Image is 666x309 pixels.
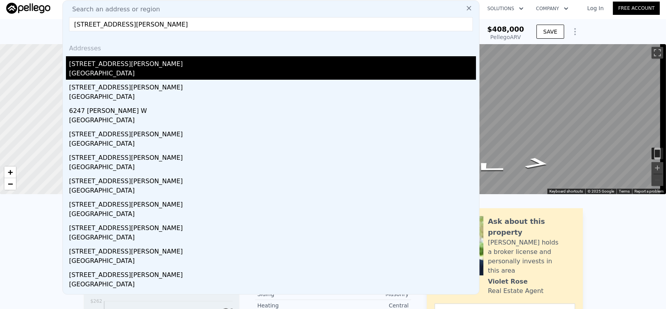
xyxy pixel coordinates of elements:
[69,209,476,220] div: [GEOGRAPHIC_DATA]
[619,189,630,193] a: Terms (opens in new tab)
[69,56,476,69] div: [STREET_ADDRESS][PERSON_NAME]
[90,298,102,304] tspan: $262
[613,2,660,15] a: Free Account
[536,25,564,39] button: SAVE
[4,166,16,178] a: Zoom in
[549,189,583,194] button: Keyboard shortcuts
[69,280,476,291] div: [GEOGRAPHIC_DATA]
[488,238,575,275] div: [PERSON_NAME] holds a broker license and personally invests in this area
[69,139,476,150] div: [GEOGRAPHIC_DATA]
[4,178,16,190] a: Zoom out
[652,47,663,59] button: Toggle fullscreen view
[69,150,476,163] div: [STREET_ADDRESS][PERSON_NAME]
[488,286,544,296] div: Real Estate Agent
[488,216,575,238] div: Ask about this property
[6,3,50,14] img: Pellego
[578,4,613,12] a: Log In
[487,33,524,41] div: Pellego ARV
[69,103,476,116] div: 6247 [PERSON_NAME] W
[357,44,666,194] div: Map
[8,167,13,177] span: +
[69,256,476,267] div: [GEOGRAPHIC_DATA]
[530,2,575,16] button: Company
[69,220,476,233] div: [STREET_ADDRESS][PERSON_NAME]
[8,179,13,189] span: −
[357,44,666,194] div: Street View
[69,92,476,103] div: [GEOGRAPHIC_DATA]
[567,24,583,39] button: Show Options
[69,163,476,173] div: [GEOGRAPHIC_DATA]
[69,127,476,139] div: [STREET_ADDRESS][PERSON_NAME]
[69,116,476,127] div: [GEOGRAPHIC_DATA]
[69,267,476,280] div: [STREET_ADDRESS][PERSON_NAME]
[515,155,559,172] path: Go West, Redondo Dr
[459,159,517,177] path: Go North, Redondo Dr
[487,25,524,33] span: $408,000
[69,197,476,209] div: [STREET_ADDRESS][PERSON_NAME]
[69,173,476,186] div: [STREET_ADDRESS][PERSON_NAME]
[481,2,530,16] button: Solutions
[634,189,664,193] a: Report a problem
[652,148,663,159] button: Toggle motion tracking
[66,5,160,14] span: Search an address or region
[69,17,473,31] input: Enter an address, city, region, neighborhood or zip code
[652,162,663,174] button: Zoom in
[69,233,476,244] div: [GEOGRAPHIC_DATA]
[66,38,476,56] div: Addresses
[69,186,476,197] div: [GEOGRAPHIC_DATA]
[69,244,476,256] div: [STREET_ADDRESS][PERSON_NAME]
[652,174,663,186] button: Zoom out
[69,69,476,80] div: [GEOGRAPHIC_DATA]
[69,80,476,92] div: [STREET_ADDRESS][PERSON_NAME]
[488,277,528,286] div: Violet Rose
[588,189,614,193] span: © 2025 Google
